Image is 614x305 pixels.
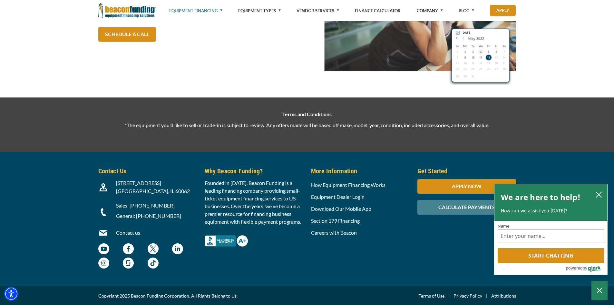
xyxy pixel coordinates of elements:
[148,261,159,267] a: Beacon Funding TikTok - open in a new tab
[98,166,197,176] h5: Contact Us
[498,229,604,242] input: Name
[311,229,357,236] a: Careers with Beacon
[501,191,580,204] h2: We are here to help!
[311,194,365,200] a: Equipment Dealer Login
[498,224,604,228] label: Name
[123,247,134,253] a: Beacon Funding Facebook - open in a new tab
[116,180,190,194] span: [STREET_ADDRESS] [GEOGRAPHIC_DATA], IL 60062
[594,190,604,199] button: close chatbox
[311,166,410,176] h5: More Information
[417,183,516,189] a: APPLY NOW
[444,292,453,300] span: |
[417,200,516,215] div: CALCULATE PAYMENTS
[491,292,516,300] a: Attributions
[490,5,516,16] a: Apply
[482,292,491,300] span: |
[116,229,140,236] a: Contact us
[98,243,109,254] img: Beacon Funding YouTube Channel
[148,258,159,269] img: Beacon Funding TikTok
[311,218,360,224] a: Section 179 Financing
[123,243,134,254] img: Beacon Funding Facebook
[501,208,601,214] p: How can we assist you [DATE]?
[99,208,107,216] img: Beacon Funding Phone
[282,111,332,117] strong: Terms and Conditions
[98,258,109,269] img: Beacon Funding Instagram
[98,261,109,267] a: Beacon Funding Instagram - open in a new tab
[205,234,248,240] a: Better Business Bureau Complaint Free A+ Rating - open in a new tab
[172,243,183,254] img: Beacon Funding LinkedIn
[583,264,587,272] span: by
[99,183,107,191] img: Beacon Funding location
[123,258,134,269] img: Beacon Funding Glassdoor
[417,204,516,210] a: CALCULATE PAYMENTS
[98,27,156,42] a: SCHEDULE A CALL
[498,248,604,263] button: Start chatting
[494,184,608,275] div: olark chatbox
[116,202,197,209] p: Sales: [PHONE_NUMBER]
[99,229,107,237] img: Beacon Funding Email Contact Icon
[417,179,516,194] div: APPLY NOW
[4,287,18,301] div: Accessibility Menu
[205,179,303,226] p: Founded in [DATE], Beacon Funding is a leading financing company providing small-ticket equipment...
[205,235,248,247] img: Better Business Bureau Complaint Free A+ Rating
[125,121,489,129] p: *The equipment you'd like to sell or trade-in is subject to review. Any offers made will be based...
[591,281,608,300] button: Close Chatbox
[566,263,607,274] a: Powered by Olark
[453,292,482,300] a: Privacy Policy
[311,182,385,188] a: How Equipment Financing Works
[123,261,134,267] a: Beacon Funding Glassdoor - open in a new tab
[98,247,109,253] a: Beacon Funding YouTube Channel - open in a new tab
[148,243,159,254] img: Beacon Funding twitter
[148,247,159,253] a: Beacon Funding twitter - open in a new tab
[116,212,197,220] p: General: [PHONE_NUMBER]
[311,206,371,212] a: Download Our Mobile App
[419,292,444,300] a: Terms of Use
[98,292,238,300] span: Copyright 2025 Beacon Funding Corporation. All Rights Belong to Us.
[417,166,516,176] h5: Get Started
[566,264,582,272] span: powered
[172,247,183,253] a: Beacon Funding LinkedIn - open in a new tab
[205,166,303,176] h5: Why Beacon Funding?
